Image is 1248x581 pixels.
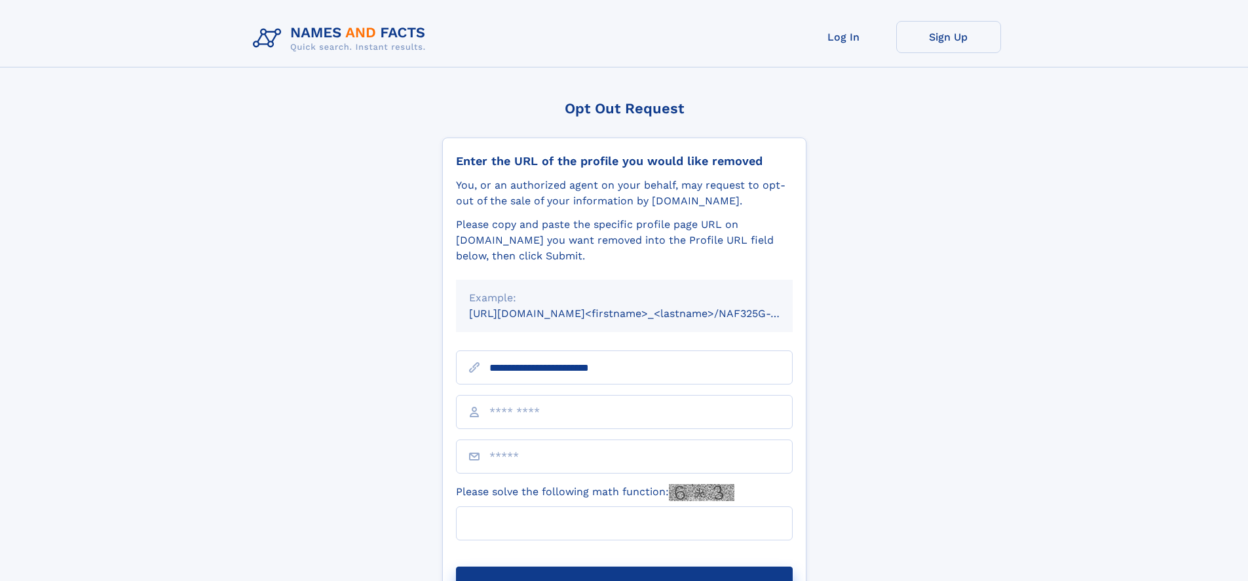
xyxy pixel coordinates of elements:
label: Please solve the following math function: [456,484,734,501]
img: Logo Names and Facts [248,21,436,56]
div: Enter the URL of the profile you would like removed [456,154,793,168]
div: Example: [469,290,780,306]
a: Sign Up [896,21,1001,53]
small: [URL][DOMAIN_NAME]<firstname>_<lastname>/NAF325G-xxxxxxxx [469,307,818,320]
div: Please copy and paste the specific profile page URL on [DOMAIN_NAME] you want removed into the Pr... [456,217,793,264]
div: Opt Out Request [442,100,806,117]
div: You, or an authorized agent on your behalf, may request to opt-out of the sale of your informatio... [456,178,793,209]
a: Log In [791,21,896,53]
